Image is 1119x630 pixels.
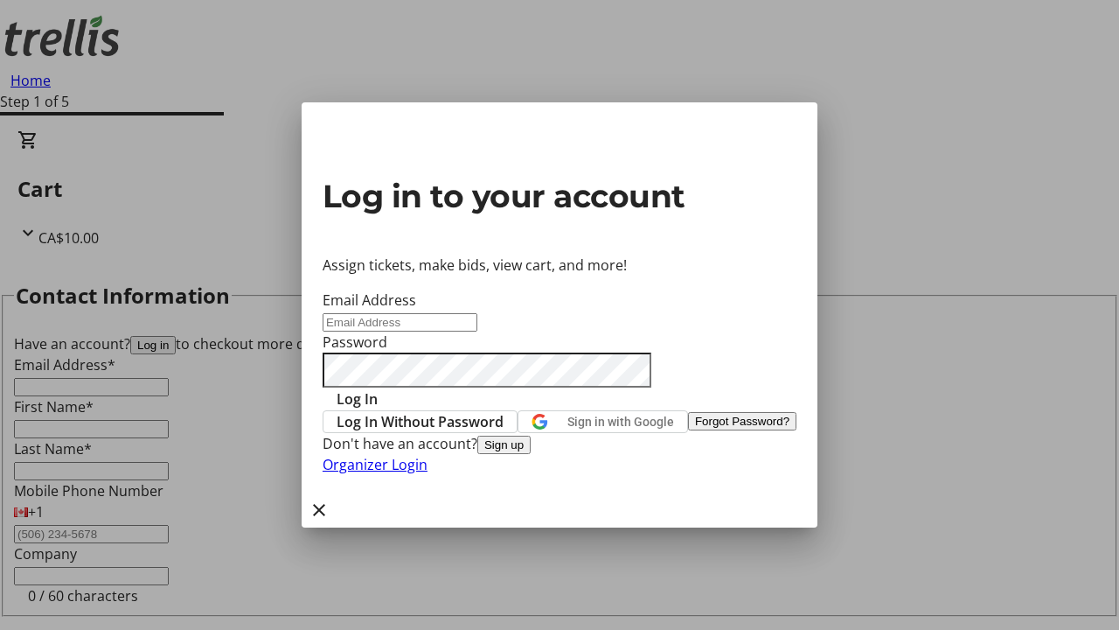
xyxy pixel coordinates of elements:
[323,313,477,332] input: Email Address
[323,410,518,433] button: Log In Without Password
[518,410,688,433] button: Sign in with Google
[323,332,387,352] label: Password
[477,436,531,454] button: Sign up
[323,455,427,474] a: Organizer Login
[688,412,796,430] button: Forgot Password?
[323,388,392,409] button: Log In
[323,172,796,220] h2: Log in to your account
[337,388,378,409] span: Log In
[567,415,674,429] span: Sign in with Google
[323,255,796,276] p: Assign tickets, make bids, view cart, and more!
[323,433,796,454] div: Don't have an account?
[323,290,416,310] label: Email Address
[302,493,337,528] button: Close
[337,411,504,432] span: Log In Without Password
